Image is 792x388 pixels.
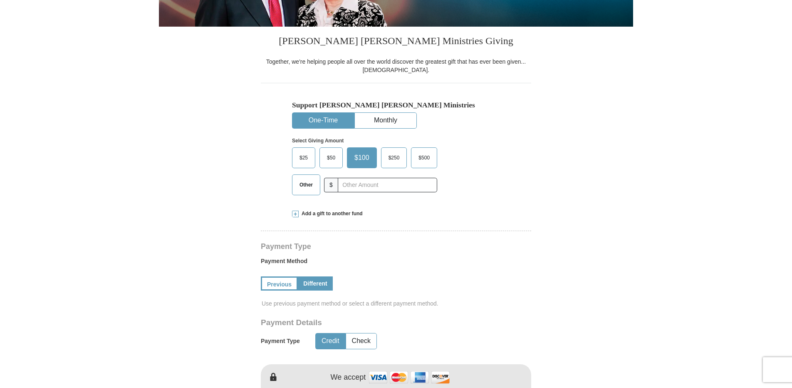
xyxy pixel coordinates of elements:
span: Other [295,179,317,191]
img: credit cards accepted [368,368,451,386]
button: Check [346,333,376,349]
button: One-Time [292,113,354,128]
span: Use previous payment method or select a different payment method. [262,299,532,308]
h3: [PERSON_NAME] [PERSON_NAME] Ministries Giving [261,27,531,57]
span: $50 [323,152,339,164]
span: Add a gift to another fund [299,210,363,217]
h4: We accept [331,373,366,382]
h5: Payment Type [261,338,300,345]
input: Other Amount [338,178,437,192]
span: $500 [414,152,434,164]
strong: Select Giving Amount [292,138,344,144]
span: $250 [384,152,404,164]
a: Different [298,276,333,291]
h4: Payment Type [261,243,531,250]
span: $25 [295,152,312,164]
span: $100 [350,152,374,164]
a: Previous [261,276,298,291]
h5: Support [PERSON_NAME] [PERSON_NAME] Ministries [292,101,500,109]
label: Payment Method [261,257,531,269]
h3: Payment Details [261,318,473,328]
button: Credit [316,333,345,349]
button: Monthly [355,113,416,128]
span: $ [324,178,338,192]
div: Together, we're helping people all over the world discover the greatest gift that has ever been g... [261,57,531,74]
